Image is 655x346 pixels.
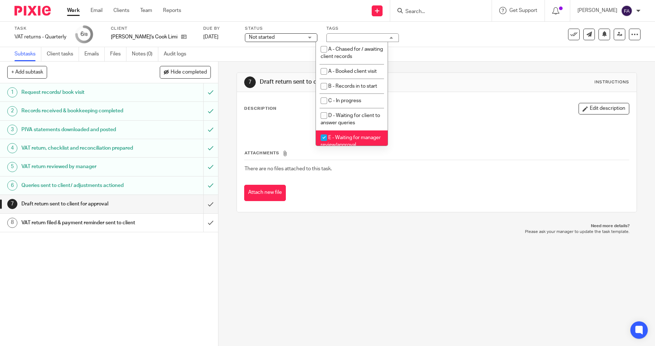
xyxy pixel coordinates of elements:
h1: VAT return reviewed by manager [21,161,138,172]
p: [PERSON_NAME] [577,7,617,14]
div: 2 [7,106,17,116]
a: Files [110,47,126,61]
span: Hide completed [171,70,207,75]
button: Hide completed [160,66,211,78]
h1: Draft return sent to client for approval [21,199,138,209]
span: D - Waiting for client to answer queries [321,113,380,126]
div: 4 [7,143,17,153]
h1: Draft return sent to client for approval [260,78,452,86]
p: Please ask your manager to update the task template. [244,229,630,235]
img: Pixie [14,6,51,16]
p: Need more details? [244,223,630,229]
span: Not started [249,35,275,40]
h1: Queries sent to client/ adjustments actioned [21,180,138,191]
a: Subtasks [14,47,41,61]
small: /8 [84,33,88,37]
div: 1 [7,87,17,97]
h1: PIVA statements downloaded and posted [21,124,138,135]
span: B - Records in to start [328,84,377,89]
div: 5 [7,162,17,172]
div: 6 [7,180,17,191]
button: + Add subtask [7,66,47,78]
a: Email [91,7,103,14]
span: E - Waiting for manager review/approval [321,135,381,148]
p: [PERSON_NAME]'s Cook Limited [111,33,178,41]
label: Client [111,26,194,32]
h1: VAT return, checklist and reconciliation prepared [21,143,138,154]
label: Due by [203,26,236,32]
div: 3 [7,125,17,135]
div: 7 [7,199,17,209]
h1: Request records/ book visit [21,87,138,98]
h1: Records received & bookkeeping completed [21,105,138,116]
span: There are no files attached to this task. [245,166,332,171]
p: Description [244,106,276,112]
div: 7 [244,76,256,88]
label: Task [14,26,66,32]
label: Tags [326,26,399,32]
a: Clients [113,7,129,14]
input: Search [405,9,470,15]
div: Instructions [594,79,629,85]
span: A - Booked client visit [328,69,377,74]
h1: VAT return filed & payment reminder sent to client [21,217,138,228]
div: VAT returns - Quarterly [14,33,66,41]
a: Team [140,7,152,14]
a: Client tasks [47,47,79,61]
div: 6 [80,30,88,38]
label: Status [245,26,317,32]
button: Attach new file [244,185,286,201]
div: 8 [7,218,17,228]
button: Edit description [579,103,629,114]
span: Get Support [509,8,537,13]
span: [DATE] [203,34,218,39]
a: Audit logs [164,47,192,61]
span: A - Chased for / awaiting client records [321,47,383,59]
a: Emails [84,47,105,61]
a: Reports [163,7,181,14]
a: Work [67,7,80,14]
span: C - In progress [328,98,361,103]
a: Notes (0) [132,47,158,61]
img: svg%3E [621,5,633,17]
span: Attachments [245,151,279,155]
